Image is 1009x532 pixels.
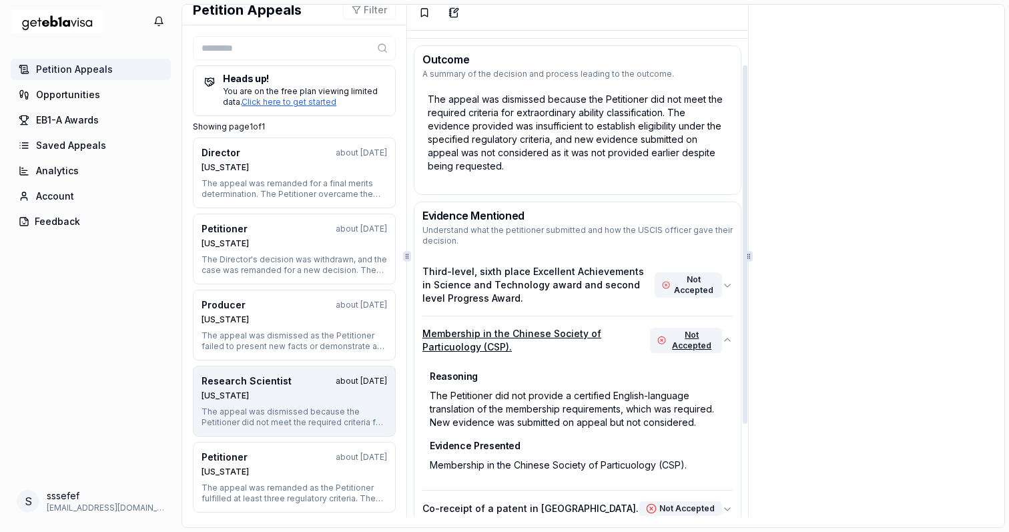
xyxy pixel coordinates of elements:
div: Petitioner [202,222,248,236]
div: Not Accepted [655,272,722,298]
a: Saved Appeals [11,135,171,156]
div: The appeal was dismissed because the Petitioner did not meet the required criteria for extraordin... [202,407,387,428]
a: Opportunities [11,84,171,105]
a: Account [11,186,171,207]
p: Understand what the petitioner submitted and how the USCIS officer gave their decision. [422,225,733,246]
button: Third-level, sixth place Excellent Achievements in Science and Technology award and second level ... [422,254,733,316]
div: Research Scientist [202,374,292,388]
div: Membership in the Chinese Society of Particuology (CSP). [426,455,729,476]
p: Membership in the Chinese Society of Particuology (CSP). [422,327,650,354]
div: The Petitioner did not provide a certified English-language translation of the membership require... [426,385,729,433]
span: [EMAIL_ADDRESS][DOMAIN_NAME] [47,503,165,513]
p: Third-level, sixth place Excellent Achievements in Science and Technology award and second level ... [422,265,655,305]
div: [US_STATE] [202,467,387,477]
button: Filter [343,1,396,19]
button: Petitionerabout [DATE][US_STATE]The Director's decision was withdrawn, and the case was remanded ... [193,214,396,284]
div: [US_STATE] [202,162,387,173]
div: about [DATE] [336,376,387,386]
div: [US_STATE] [202,314,387,325]
div: [US_STATE] [202,390,387,401]
p: Co-receipt of a patent in [GEOGRAPHIC_DATA]. [422,502,639,515]
div: The appeal was dismissed because the Petitioner did not meet the required criteria for extraordin... [422,87,733,178]
div: [US_STATE] [202,238,387,249]
span: Saved Appeals [36,139,106,152]
button: Research Scientistabout [DATE][US_STATE]The appeal was dismissed because the Petitioner did not m... [193,366,396,437]
span: s [25,493,32,509]
button: Feedback [11,211,171,232]
p: A summary of the decision and process leading to the outcome. [422,69,733,79]
button: Directorabout [DATE][US_STATE]The appeal was remanded for a final merits determination. The Petit... [193,138,396,208]
div: about [DATE] [336,148,387,158]
div: Petitioner [202,451,248,464]
div: about [DATE] [336,300,387,310]
span: sssefef [47,489,165,503]
span: Account [36,190,74,203]
h3: Outcome [422,54,733,65]
span: Opportunities [36,88,100,101]
a: Home Page [11,5,104,39]
div: The Director's decision was withdrawn, and the case was remanded for a new decision. The Petition... [202,254,387,276]
div: Director [202,146,240,160]
div: Not Accepted [639,501,722,516]
p: Showing page 1 of 1 [193,121,396,132]
button: Co-receipt of a patent in [GEOGRAPHIC_DATA].Not Accepted [422,491,733,527]
button: Producerabout [DATE][US_STATE]The appeal was dismissed as the Petitioner failed to present new fa... [193,290,396,360]
div: You are on the free plan viewing limited data. [204,86,384,107]
button: Petitionerabout [DATE][US_STATE]The appeal was remanded as the Petitioner fulfilled at least thre... [193,442,396,513]
h5: Heads up! [204,74,384,83]
div: The appeal was dismissed as the Petitioner failed to present new facts or demonstrate any legal o... [202,330,387,352]
a: Analytics [11,160,171,182]
div: Producer [202,298,246,312]
div: about [DATE] [336,452,387,463]
button: Membership in the Chinese Society of Particuology (CSP).Not Accepted [422,316,733,364]
h3: Reasoning [430,372,725,381]
span: Petition Appeals [36,63,113,76]
div: Membership in the Chinese Society of Particuology (CSP).Not Accepted [422,364,733,490]
span: EB1-A Awards [36,113,99,127]
h1: Petition Appeals [193,1,302,19]
h3: Evidence Presented [430,441,725,451]
div: Not Accepted [650,328,722,353]
div: about [DATE] [336,224,387,234]
a: Heads up! You are on the free plan viewing limited data.Click here to get started [193,65,396,116]
a: EB1-A Awards [11,109,171,131]
h3: Evidence Mentioned [422,210,733,221]
img: geteb1avisa logo [11,5,104,39]
button: Open your profile menu [11,484,171,519]
div: The appeal was remanded for a final merits determination. The Petitioner overcame the initial den... [202,178,387,200]
span: Analytics [36,164,79,178]
a: Petition Appeals [11,59,171,80]
a: Click here to get started [242,97,336,107]
div: The appeal was remanded as the Petitioner fulfilled at least three regulatory criteria. The Direc... [202,483,387,504]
